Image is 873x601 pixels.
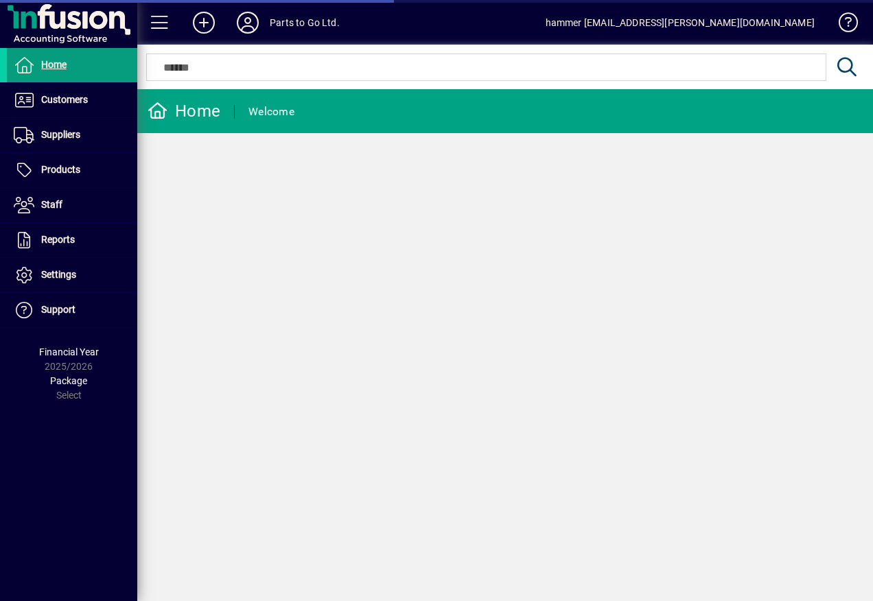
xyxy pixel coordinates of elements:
[7,293,137,327] a: Support
[41,59,67,70] span: Home
[148,100,220,122] div: Home
[41,129,80,140] span: Suppliers
[270,12,340,34] div: Parts to Go Ltd.
[41,164,80,175] span: Products
[41,269,76,280] span: Settings
[39,346,99,357] span: Financial Year
[546,12,815,34] div: hammer [EMAIL_ADDRESS][PERSON_NAME][DOMAIN_NAME]
[41,304,75,315] span: Support
[7,118,137,152] a: Suppliers
[41,234,75,245] span: Reports
[7,188,137,222] a: Staff
[182,10,226,35] button: Add
[7,258,137,292] a: Settings
[41,199,62,210] span: Staff
[7,223,137,257] a: Reports
[50,375,87,386] span: Package
[828,3,856,47] a: Knowledge Base
[7,153,137,187] a: Products
[7,83,137,117] a: Customers
[226,10,270,35] button: Profile
[248,101,294,123] div: Welcome
[41,94,88,105] span: Customers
